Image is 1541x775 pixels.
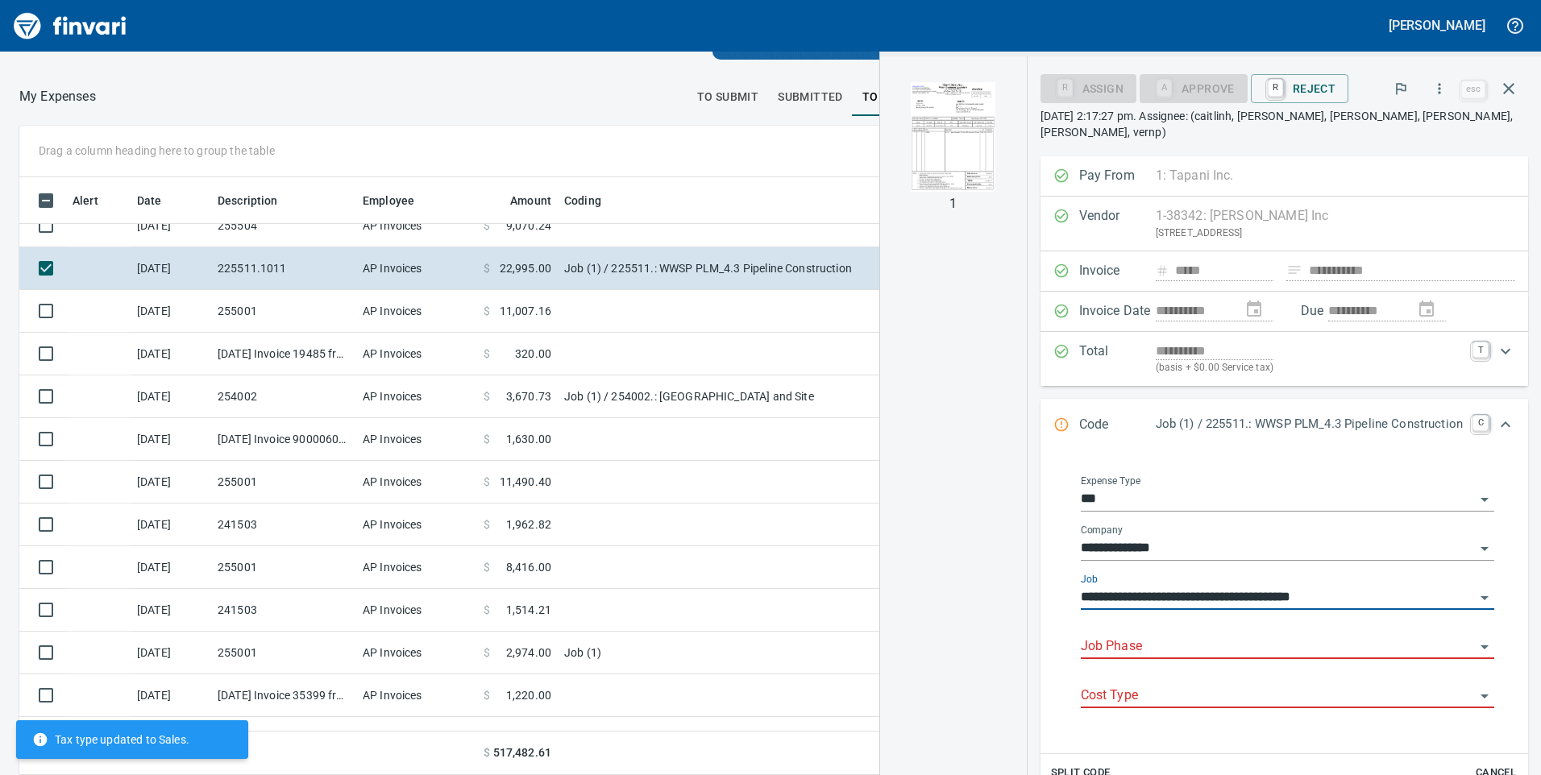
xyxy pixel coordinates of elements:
[211,632,356,674] td: 255001
[506,687,551,703] span: 1,220.00
[1081,525,1123,535] label: Company
[73,191,119,210] span: Alert
[363,191,414,210] span: Employee
[131,674,211,717] td: [DATE]
[484,687,490,703] span: $
[558,632,961,674] td: Job (1)
[506,516,551,533] span: 1,962.82
[1264,75,1335,102] span: Reject
[1389,17,1485,34] h5: [PERSON_NAME]
[211,205,356,247] td: 255504
[356,461,477,504] td: AP Invoices
[1473,685,1496,707] button: Open
[211,504,356,546] td: 241503
[1040,399,1528,452] div: Expand
[484,744,490,761] span: $
[131,247,211,290] td: [DATE]
[500,474,551,490] span: 11,490.40
[1472,415,1489,431] a: C
[131,205,211,247] td: [DATE]
[1140,81,1248,94] div: Job Phase required
[1156,360,1463,376] p: (basis + $0.00 Service tax)
[1040,108,1528,140] p: [DATE] 2:17:27 pm. Assignee: (caitlinh, [PERSON_NAME], [PERSON_NAME], [PERSON_NAME], [PERSON_NAME...
[137,191,183,210] span: Date
[484,474,490,490] span: $
[1473,537,1496,560] button: Open
[484,516,490,533] span: $
[1473,586,1496,609] button: Open
[500,303,551,319] span: 11,007.16
[356,589,477,632] td: AP Invoices
[211,418,356,461] td: [DATE] Invoice 9000060918 from Oldcastle Precast Inc. (1-11232)
[1079,415,1156,436] p: Code
[1081,476,1140,486] label: Expense Type
[131,418,211,461] td: [DATE]
[218,191,278,210] span: Description
[356,674,477,717] td: AP Invoices
[211,546,356,589] td: 255001
[484,388,490,404] span: $
[1472,342,1489,358] a: T
[10,6,131,45] img: Finvari
[32,731,189,748] span: Tax type updated to Sales.
[211,375,356,418] td: 254002
[506,218,551,234] span: 9,070.24
[484,218,490,234] span: $
[1457,69,1528,108] span: Close invoice
[564,191,622,210] span: Coding
[510,191,551,210] span: Amount
[218,191,299,210] span: Description
[949,194,957,213] p: 1
[356,546,477,589] td: AP Invoices
[356,717,477,760] td: AP Invoices
[137,191,162,210] span: Date
[356,632,477,674] td: AP Invoices
[484,431,490,447] span: $
[131,333,211,375] td: [DATE]
[356,247,477,290] td: AP Invoices
[19,87,96,106] nav: breadcrumb
[484,260,490,276] span: $
[356,375,477,418] td: AP Invoices
[506,602,551,618] span: 1,514.21
[211,290,356,333] td: 255001
[493,744,551,761] span: 517,482.61
[1461,81,1485,98] a: esc
[131,589,211,632] td: [DATE]
[211,333,356,375] td: [DATE] Invoice 19485 from A Cut Above Concrete Cutting (1-30572)
[1473,488,1496,511] button: Open
[73,191,98,210] span: Alert
[356,504,477,546] td: AP Invoices
[515,346,551,362] span: 320.00
[506,431,551,447] span: 1,630.00
[484,346,490,362] span: $
[356,205,477,247] td: AP Invoices
[1383,71,1418,106] button: Flag
[19,87,96,106] p: My Expenses
[484,602,490,618] span: $
[1422,71,1457,106] button: More
[211,461,356,504] td: 255001
[506,559,551,575] span: 8,416.00
[131,375,211,418] td: [DATE]
[39,143,275,159] p: Drag a column heading here to group the table
[1081,574,1098,584] label: Job
[484,644,490,661] span: $
[1040,332,1528,386] div: Expand
[131,461,211,504] td: [DATE]
[484,559,490,575] span: $
[558,375,961,418] td: Job (1) / 254002.: [GEOGRAPHIC_DATA] and Site
[211,674,356,717] td: [DATE] Invoice 35399 from Superior Sweeping Inc (1-10990)
[356,418,477,461] td: AP Invoices
[778,87,843,107] span: Submitted
[558,247,961,290] td: Job (1) / 225511.: WWSP PLM_4.3 Pipeline Construction
[131,290,211,333] td: [DATE]
[1040,81,1136,94] div: Assign
[356,333,477,375] td: AP Invoices
[500,260,551,276] span: 22,995.00
[489,191,551,210] span: Amount
[1385,13,1489,38] button: [PERSON_NAME]
[564,191,601,210] span: Coding
[211,589,356,632] td: 241503
[211,247,356,290] td: 225511.1011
